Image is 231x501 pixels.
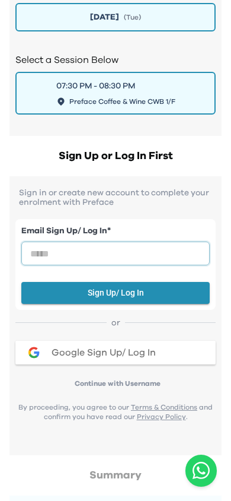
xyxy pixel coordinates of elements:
[185,455,217,487] button: Open WhatsApp chat
[21,225,210,237] label: Email Sign Up/ Log In *
[124,12,141,22] span: ( Tue )
[90,11,119,23] span: [DATE]
[56,80,135,92] div: 07:30 PM - 08:30 PM
[185,455,217,487] a: Chat with us on WhatsApp
[107,317,125,329] span: or
[15,72,216,115] button: 07:30 PM - 08:30 PMPreface Coffee & Wine CWB 1/F
[27,345,41,360] img: google login
[137,413,186,420] a: Privacy Policy
[9,467,222,484] h2: Summary
[69,97,175,106] span: Preface Coffee & Wine CWB 1/F
[15,402,216,421] p: By proceeding, you agree to our and confirm you have read our .
[15,53,216,67] h2: Select a Session Below
[15,3,216,31] button: [DATE](Tue)
[19,379,216,388] p: Continue with Username
[15,341,216,364] button: google loginGoogle Sign Up/ Log In
[9,148,222,164] h2: Sign Up or Log In First
[131,404,197,411] a: Terms & Conditions
[52,348,156,357] span: Google Sign Up/ Log In
[15,188,216,207] p: Sign in or create new account to complete your enrolment with Preface
[21,282,210,304] button: Sign Up/ Log In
